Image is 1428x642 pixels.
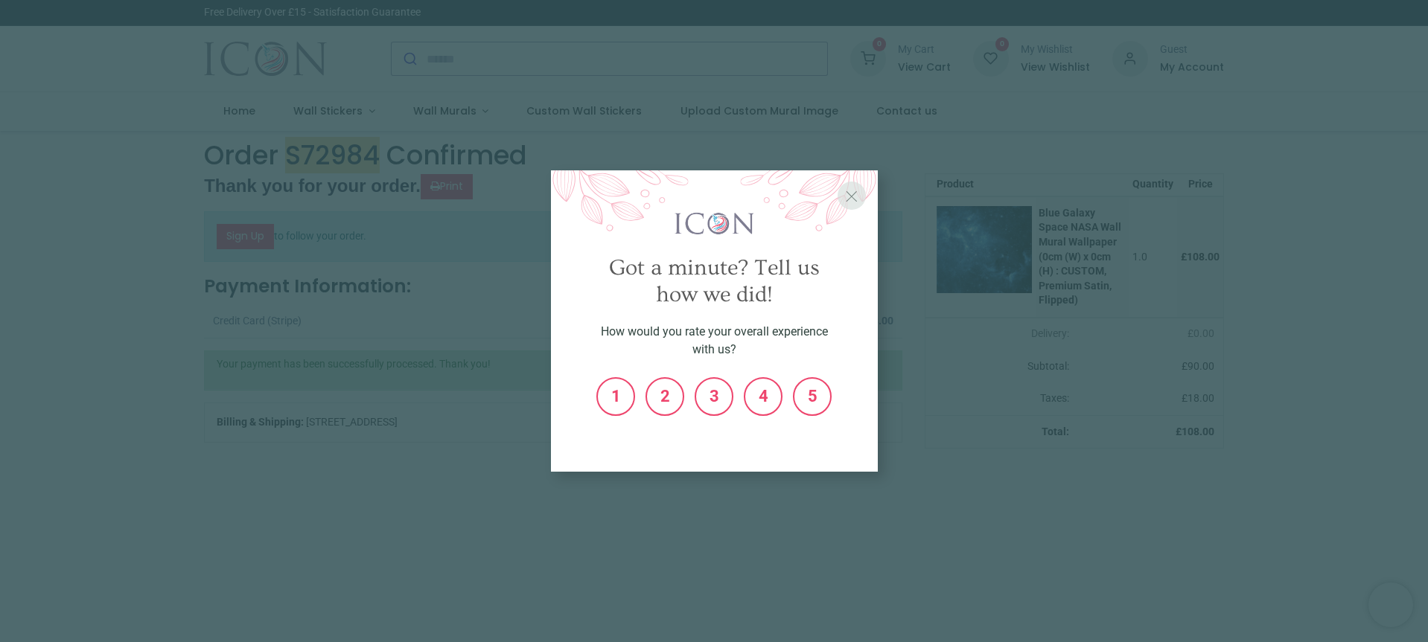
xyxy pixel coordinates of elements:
[845,187,858,205] span: X
[601,324,828,356] span: How would you rate your overall experience with us?
[605,387,626,406] span: 1
[654,387,675,406] span: 2
[753,387,774,406] span: 4
[704,387,724,406] span: 3
[802,387,823,406] span: 5
[672,211,756,237] img: iconwallstickersl_1754656298800.png
[609,255,820,307] span: Got a minute? Tell us how we did!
